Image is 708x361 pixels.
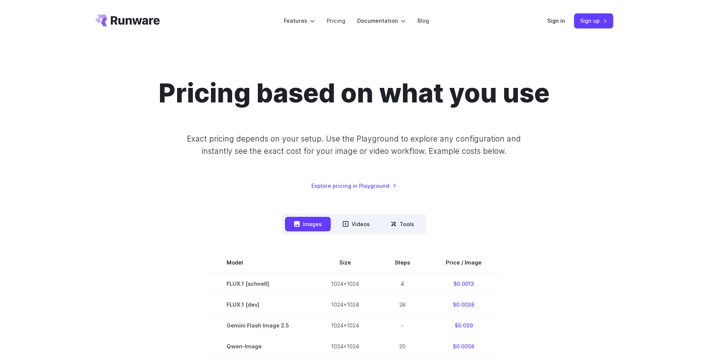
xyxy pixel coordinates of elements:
[209,252,313,273] th: Model
[428,336,499,357] td: $0.0058
[209,336,313,357] td: Qwen-Image
[209,294,313,315] td: FLUX.1 [dev]
[428,294,499,315] td: $0.0038
[377,294,428,315] td: 28
[428,315,499,336] td: $0.039
[377,252,428,273] th: Steps
[313,336,377,357] td: 1024x1024
[377,336,428,357] td: 20
[173,133,535,158] p: Exact pricing depends on your setup. Use the Playground to explore any configuration and instantl...
[158,77,550,109] h1: Pricing based on what you use
[417,16,429,25] a: Blog
[428,273,499,294] td: $0.0013
[574,13,613,28] a: Sign up
[285,217,331,231] button: Images
[311,181,397,190] a: Explore pricing in Playground
[547,16,565,25] a: Sign in
[327,16,345,25] a: Pricing
[313,252,377,273] th: Size
[209,273,313,294] td: FLUX.1 [schnell]
[95,15,160,26] a: Go to /
[377,273,428,294] td: 4
[313,315,377,336] td: 1024x1024
[313,294,377,315] td: 1024x1024
[284,16,315,25] label: Features
[313,273,377,294] td: 1024x1024
[334,217,379,231] button: Videos
[357,16,406,25] label: Documentation
[227,321,295,330] span: Gemini Flash Image 2.5
[377,315,428,336] td: -
[382,217,423,231] button: Tools
[428,252,499,273] th: Price / Image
